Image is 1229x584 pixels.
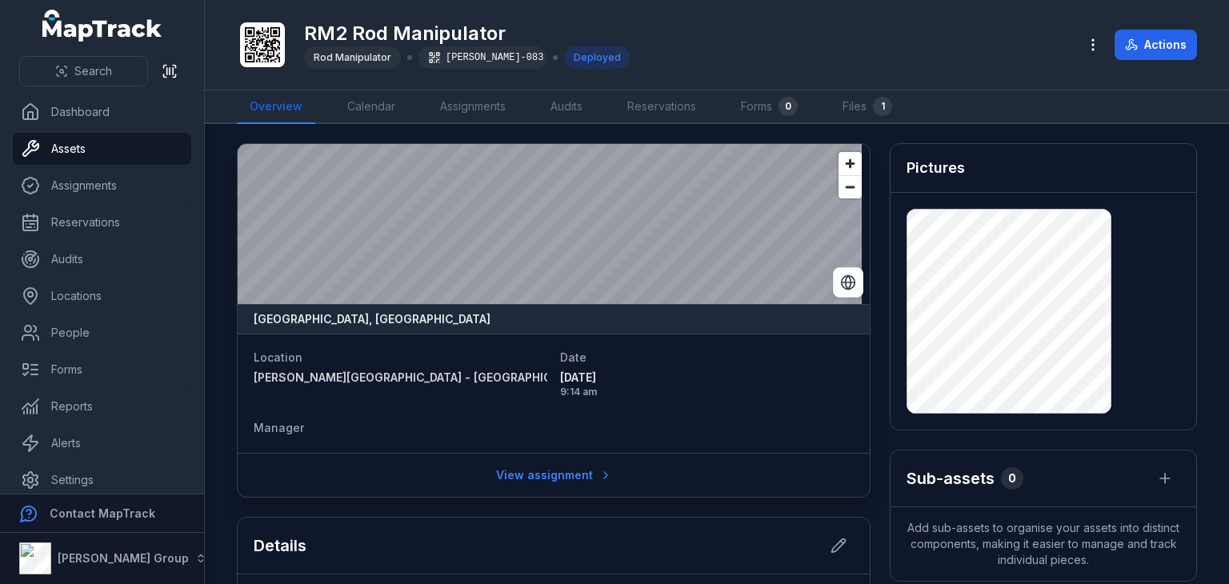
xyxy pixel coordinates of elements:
h3: Pictures [907,157,965,179]
div: 0 [779,97,798,116]
span: Location [254,350,302,364]
a: Calendar [334,90,408,124]
strong: Contact MapTrack [50,506,155,520]
span: Add sub-assets to organise your assets into distinct components, making it easier to manage and t... [891,507,1196,581]
button: Switch to Satellite View [833,267,863,298]
span: Search [74,63,112,79]
span: [DATE] [560,370,854,386]
a: Dashboard [13,96,191,128]
div: 0 [1001,467,1023,490]
button: Search [19,56,148,86]
a: Forms0 [728,90,811,124]
a: Assets [13,133,191,165]
span: Date [560,350,586,364]
a: Files1 [830,90,905,124]
a: Assignments [13,170,191,202]
a: Assignments [427,90,518,124]
span: Manager [254,421,304,434]
strong: [PERSON_NAME] Group [58,551,189,565]
div: [PERSON_NAME]-083 [418,46,546,69]
h1: RM2 Rod Manipulator [304,21,631,46]
a: Forms [13,354,191,386]
strong: [GEOGRAPHIC_DATA], [GEOGRAPHIC_DATA] [254,311,490,327]
div: Deployed [564,46,631,69]
a: Reservations [13,206,191,238]
span: Rod Manipulator [314,51,391,63]
a: People [13,317,191,349]
a: Settings [13,464,191,496]
a: Overview [237,90,315,124]
h2: Details [254,534,306,557]
canvas: Map [238,144,862,304]
time: 8/15/2025, 9:14:54 AM [560,370,854,398]
a: [PERSON_NAME][GEOGRAPHIC_DATA] - [GEOGRAPHIC_DATA] [254,370,547,386]
span: 9:14 am [560,386,854,398]
a: Locations [13,280,191,312]
a: Reservations [614,90,709,124]
button: Zoom out [839,175,862,198]
a: MapTrack [42,10,162,42]
a: Alerts [13,427,191,459]
a: View assignment [486,460,623,490]
a: Reports [13,390,191,422]
a: Audits [538,90,595,124]
button: Actions [1115,30,1197,60]
div: 1 [873,97,892,116]
button: Zoom in [839,152,862,175]
h2: Sub-assets [907,467,995,490]
a: Audits [13,243,191,275]
span: [PERSON_NAME][GEOGRAPHIC_DATA] - [GEOGRAPHIC_DATA] [254,370,589,384]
